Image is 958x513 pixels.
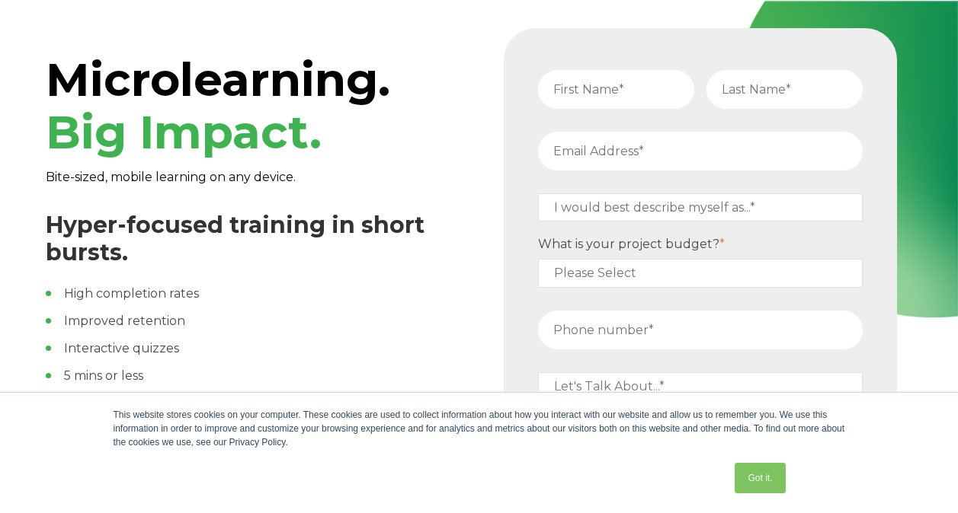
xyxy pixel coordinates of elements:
[64,341,179,355] span: Interactive quizzes
[735,463,785,493] a: Got it.
[706,70,863,109] input: Last Name*
[64,368,143,383] span: 5 mins or less
[538,311,863,349] input: Phone number*
[46,52,390,160] span: Microlearning.
[538,70,694,109] input: First Name*
[114,408,845,449] div: This website stores cookies on your computer. These cookies are used to collect information about...
[46,212,469,266] h3: Hyper-focused training in short bursts.
[538,132,863,170] input: Email Address*
[46,104,322,160] span: Big Impact.
[64,286,199,301] span: High completion rates
[64,314,185,328] span: Improved retention
[46,170,296,184] span: Bite-sized, mobile learning on any device.
[538,237,719,251] span: What is your project budget?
